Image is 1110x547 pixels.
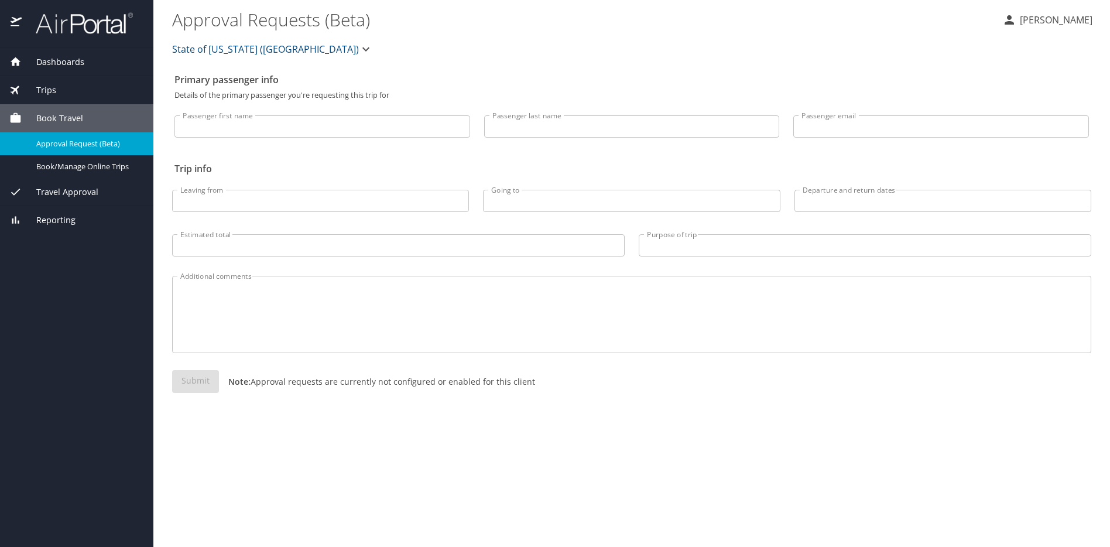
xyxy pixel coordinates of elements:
[11,12,23,35] img: icon-airportal.png
[23,12,133,35] img: airportal-logo.png
[36,138,139,149] span: Approval Request (Beta)
[167,37,378,61] button: State of [US_STATE] ([GEOGRAPHIC_DATA])
[998,9,1097,30] button: [PERSON_NAME]
[174,91,1089,99] p: Details of the primary passenger you're requesting this trip for
[228,376,251,387] strong: Note:
[174,159,1089,178] h2: Trip info
[1016,13,1092,27] p: [PERSON_NAME]
[22,186,98,199] span: Travel Approval
[36,161,139,172] span: Book/Manage Online Trips
[172,1,993,37] h1: Approval Requests (Beta)
[174,70,1089,89] h2: Primary passenger info
[172,41,359,57] span: State of [US_STATE] ([GEOGRAPHIC_DATA])
[219,375,535,388] p: Approval requests are currently not configured or enabled for this client
[22,112,83,125] span: Book Travel
[22,56,84,69] span: Dashboards
[22,214,76,227] span: Reporting
[22,84,56,97] span: Trips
